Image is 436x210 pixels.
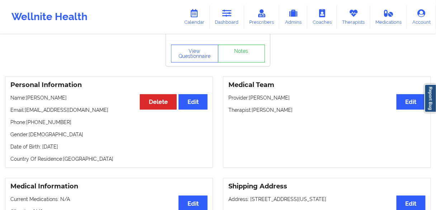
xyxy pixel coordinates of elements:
a: Report Bug [425,84,436,113]
a: Prescribers [244,5,280,29]
p: Address: [STREET_ADDRESS][US_STATE] [228,196,426,203]
button: Edit [179,94,208,110]
a: Dashboard [210,5,244,29]
h3: Shipping Address [228,182,426,191]
button: View Questionnaire [171,45,218,63]
button: Edit [397,94,426,110]
p: Current Medications: N/A [10,196,208,203]
p: Provider: [PERSON_NAME] [228,94,426,101]
p: Name: [PERSON_NAME] [10,94,208,101]
p: Therapist: [PERSON_NAME] [228,106,426,114]
a: Medications [370,5,407,29]
h3: Medical Team [228,81,426,89]
p: Phone: [PHONE_NUMBER] [10,119,208,126]
a: Coaches [307,5,337,29]
p: Gender: [DEMOGRAPHIC_DATA] [10,131,208,138]
h3: Personal Information [10,81,208,89]
a: Calendar [179,5,210,29]
a: Admins [279,5,307,29]
button: Delete [140,94,177,110]
h3: Medical Information [10,182,208,191]
a: Therapists [337,5,370,29]
p: Country Of Residence: [GEOGRAPHIC_DATA] [10,155,208,163]
a: Account [407,5,436,29]
p: Date of Birth: [DATE] [10,143,208,150]
a: Notes [218,45,265,63]
p: Email: [EMAIL_ADDRESS][DOMAIN_NAME] [10,106,208,114]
